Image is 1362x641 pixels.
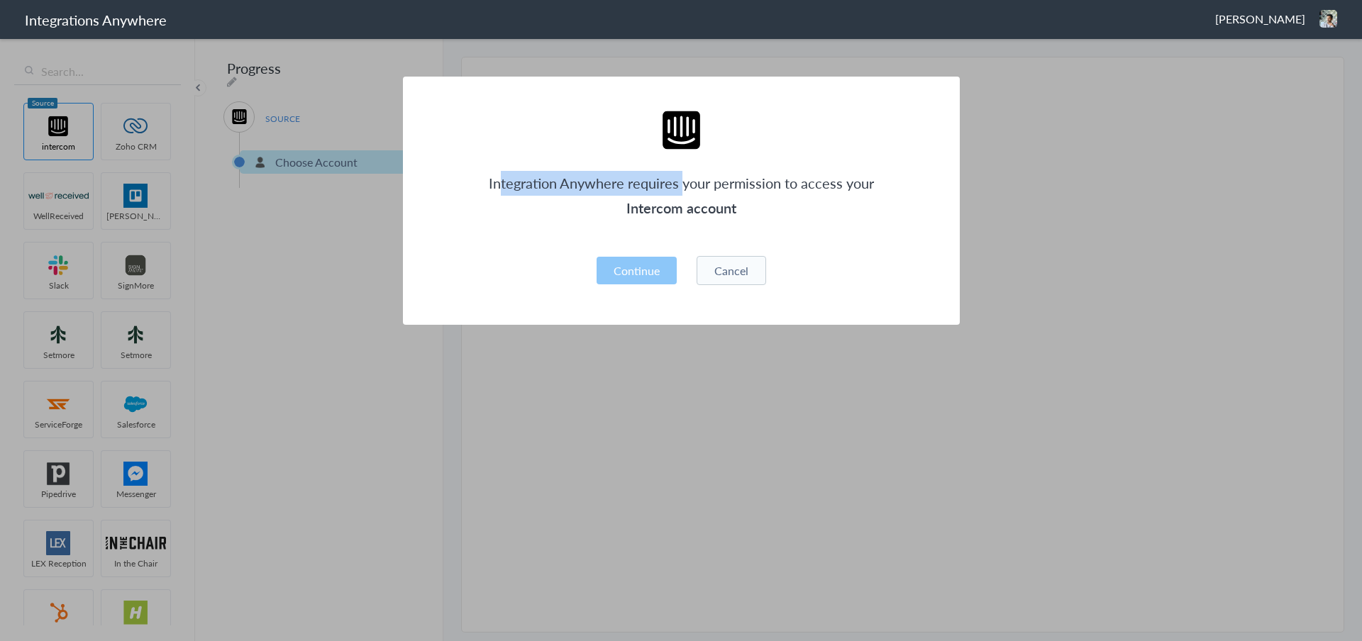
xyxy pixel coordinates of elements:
button: Continue [597,257,677,284]
p: Integration Anywhere requires your permission to access your [488,171,875,196]
img: rutvik-surani.webp [1319,10,1337,28]
span: [PERSON_NAME] [1215,11,1305,27]
h1: Integrations Anywhere [25,10,167,30]
h3: Intercom account [488,196,875,221]
button: Cancel [697,256,766,285]
img: intercom-logo.svg [658,107,704,153]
